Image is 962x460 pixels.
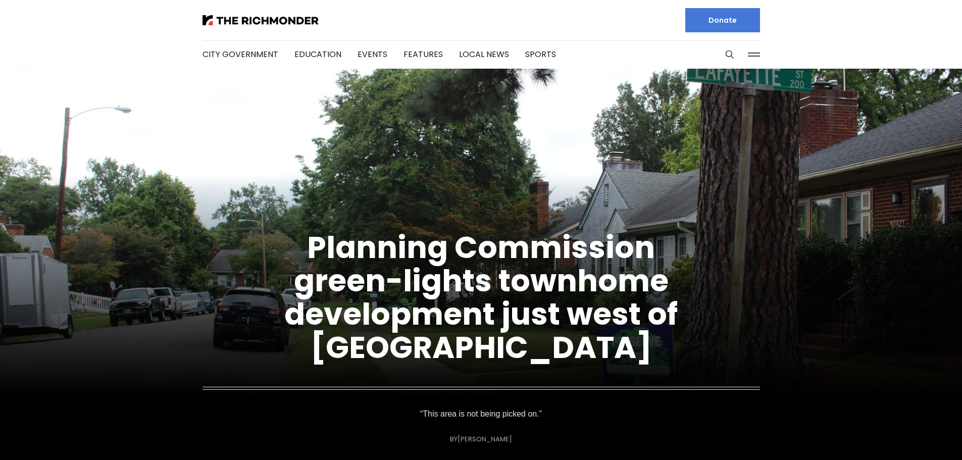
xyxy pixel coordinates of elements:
p: “This area is not being picked on.” [420,407,543,421]
a: City Government [202,48,278,60]
a: Donate [685,8,760,32]
a: Events [358,48,387,60]
a: Features [403,48,443,60]
a: Planning Commission green-lights townhome development just west of [GEOGRAPHIC_DATA] [284,226,678,369]
img: The Richmonder [202,15,319,25]
a: [PERSON_NAME] [458,434,512,444]
iframe: portal-trigger [877,411,962,460]
a: Local News [459,48,509,60]
div: By [450,435,512,443]
a: Sports [525,48,556,60]
button: Search this site [722,47,737,62]
a: Education [294,48,341,60]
